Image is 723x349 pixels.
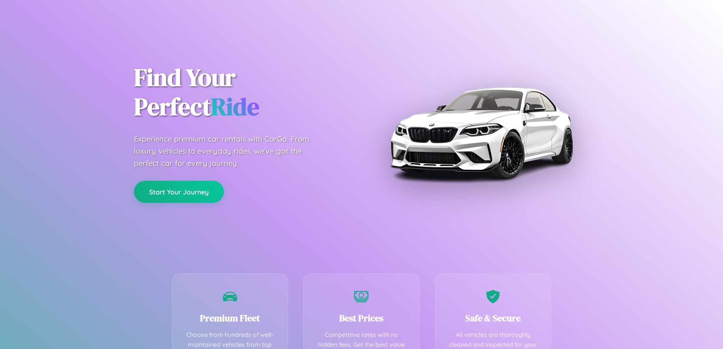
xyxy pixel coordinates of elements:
[211,90,259,123] span: Ride
[134,133,324,169] p: Experience premium car rentals with CarGo. From luxury vehicles to everyday rides, we've got the ...
[134,181,224,203] button: Start Your Journey
[386,38,576,228] img: Premium BMW car rental vehicle
[315,312,408,324] h3: Best Prices
[134,63,350,122] h1: Find Your Perfect
[184,312,277,324] h3: Premium Fleet
[447,312,540,324] h3: Safe & Secure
